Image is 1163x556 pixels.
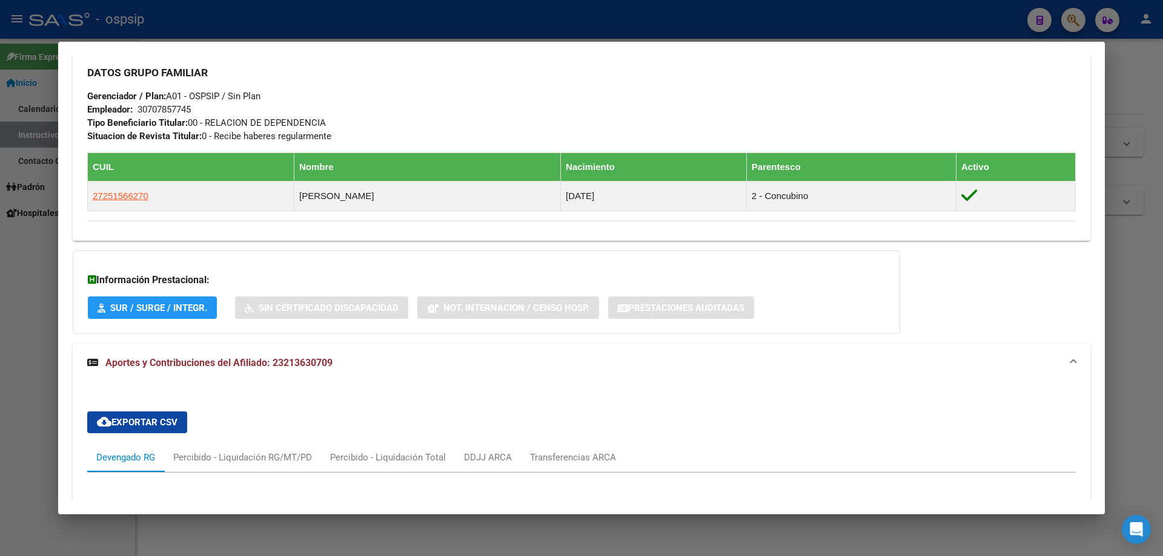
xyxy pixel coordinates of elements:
div: Open Intercom Messenger [1122,515,1151,544]
div: Transferencias ARCA [530,451,616,464]
span: Exportar CSV [97,417,177,428]
span: Prestaciones Auditadas [628,303,744,313]
span: Not. Internacion / Censo Hosp. [443,303,589,313]
th: Activo [956,153,1075,182]
button: SUR / SURGE / INTEGR. [88,296,217,319]
span: 0 - Recibe haberes regularmente [87,131,331,142]
h3: Filtros [98,497,139,511]
div: Percibido - Liquidación Total [330,451,446,464]
td: [DATE] [561,182,747,211]
h3: DATOS GRUPO FAMILIAR [87,66,1076,79]
th: Nombre [294,153,560,182]
button: Exportar CSV [87,411,187,433]
h3: Información Prestacional: [88,273,885,287]
th: Nacimiento [561,153,747,182]
span: 27251566270 [93,191,148,201]
strong: Tipo Beneficiario Titular: [87,117,188,128]
button: Not. Internacion / Censo Hosp. [417,296,599,319]
button: Sin Certificado Discapacidad [235,296,408,319]
mat-icon: cloud_download [97,414,111,429]
div: DDJJ ARCA [464,451,512,464]
th: Parentesco [746,153,956,182]
span: Aportes y Contribuciones del Afiliado: 23213630709 [105,357,333,368]
span: A01 - OSPSIP / Sin Plan [87,91,260,102]
div: Devengado RG [96,451,155,464]
div: 30707857745 [138,103,191,116]
strong: Gerenciador / Plan: [87,91,166,102]
button: Prestaciones Auditadas [608,296,754,319]
mat-expansion-panel-header: Aportes y Contribuciones del Afiliado: 23213630709 [73,344,1090,382]
span: SUR / SURGE / INTEGR. [110,303,207,313]
td: [PERSON_NAME] [294,182,560,211]
div: Percibido - Liquidación RG/MT/PD [173,451,312,464]
span: Sin Certificado Discapacidad [259,303,399,313]
td: 2 - Concubino [746,182,956,211]
strong: Situacion de Revista Titular: [87,131,202,142]
strong: Empleador: [87,104,133,115]
span: 00 - RELACION DE DEPENDENCIA [87,117,326,128]
th: CUIL [88,153,294,182]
